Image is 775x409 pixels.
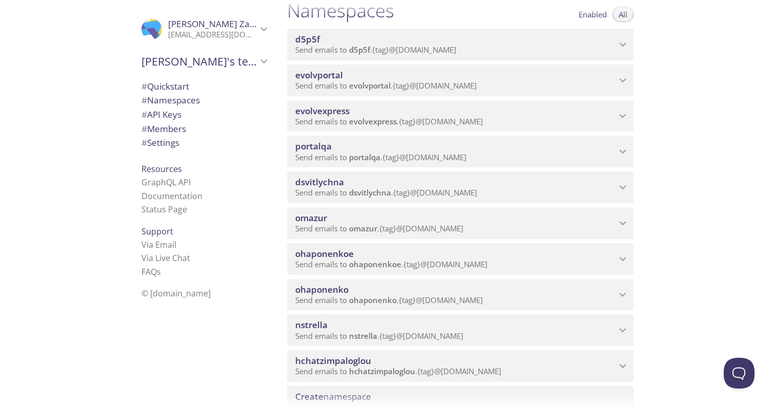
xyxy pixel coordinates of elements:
[295,33,320,45] span: d5p5f
[295,284,349,295] span: ohaponenko
[168,30,257,40] p: [EMAIL_ADDRESS][DOMAIN_NAME]
[287,64,634,96] div: evolvportal namespace
[349,187,391,198] span: dsvitlychna
[287,171,634,203] div: dsvitlychna namespace
[133,12,275,46] div: Iryna Zakotiuk
[133,48,275,75] div: Evolv's team
[287,350,634,382] div: hchatzimpaloglou namespace
[141,204,187,215] a: Status Page
[133,93,275,107] div: Namespaces
[141,80,147,92] span: #
[141,80,189,92] span: Quickstart
[295,187,477,198] span: Send emails to . {tag} @[DOMAIN_NAME]
[133,79,275,94] div: Quickstart
[133,136,275,150] div: Team Settings
[133,107,275,122] div: API Keys
[141,266,161,277] a: FAQ
[141,123,186,135] span: Members
[141,94,147,106] span: #
[295,116,483,126] span: Send emails to . {tag} @[DOMAIN_NAME]
[287,136,634,167] div: portalqa namespace
[295,259,487,269] span: Send emails to . {tag} @[DOMAIN_NAME]
[141,226,173,237] span: Support
[157,266,161,277] span: s
[141,109,147,120] span: #
[287,314,634,346] div: nstrella namespace
[349,152,380,162] span: portalqa
[287,100,634,132] div: evolvexpress namespace
[295,176,344,188] span: dsvitlychna
[349,295,397,305] span: ohaponenko
[287,207,634,239] div: omazur namespace
[349,259,401,269] span: ohaponenkoe
[295,355,371,367] span: hchatzimpaloglou
[141,54,257,69] span: [PERSON_NAME]'s team
[295,105,350,117] span: evolvexpress
[287,243,634,275] div: ohaponenkoe namespace
[287,386,634,407] div: Create namespace
[141,137,147,148] span: #
[141,163,182,175] span: Resources
[295,295,483,305] span: Send emails to . {tag} @[DOMAIN_NAME]
[349,45,370,55] span: d5p5f
[141,177,191,188] a: GraphQL API
[295,80,477,91] span: Send emails to . {tag} @[DOMAIN_NAME]
[349,331,377,341] span: nstrella
[349,366,415,376] span: hchatzimpaloglou
[295,331,463,341] span: Send emails to . {tag} @[DOMAIN_NAME]
[349,223,377,233] span: omazur
[295,69,343,81] span: evolvportal
[349,116,397,126] span: evolvexpress
[287,29,634,60] div: d5p5f namespace
[141,252,190,264] a: Via Live Chat
[295,45,456,55] span: Send emails to . {tag} @[DOMAIN_NAME]
[295,140,332,152] span: portalqa
[141,190,202,202] a: Documentation
[287,279,634,311] div: ohaponenko namespace
[168,18,275,30] span: [PERSON_NAME] Zakotiuk
[724,358,754,389] iframe: Help Scout Beacon - Open
[133,122,275,136] div: Members
[141,137,179,148] span: Settings
[141,288,211,299] span: © [DOMAIN_NAME]
[295,366,501,376] span: Send emails to . {tag} @[DOMAIN_NAME]
[141,239,176,250] a: Via Email
[295,152,466,162] span: Send emails to . {tag} @[DOMAIN_NAME]
[295,212,327,224] span: omazur
[295,319,328,331] span: nstrella
[141,94,200,106] span: Namespaces
[141,123,147,135] span: #
[295,223,463,233] span: Send emails to . {tag} @[DOMAIN_NAME]
[141,109,181,120] span: API Keys
[349,80,391,91] span: evolvportal
[295,248,354,260] span: ohaponenkoe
